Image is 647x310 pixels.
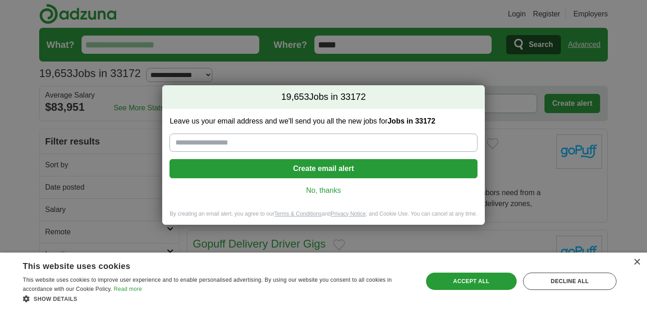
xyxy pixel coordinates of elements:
button: Create email alert [169,159,477,178]
span: 19,653 [281,91,309,103]
div: By creating an email alert, you agree to our and , and Cookie Use. You can cancel at any time. [162,210,484,225]
div: This website uses cookies [23,258,388,272]
a: Privacy Notice [331,211,366,217]
a: No, thanks [177,186,470,196]
div: Show details [23,294,411,303]
div: Close [633,259,640,266]
h2: Jobs in 33172 [162,85,484,109]
div: Accept all [426,273,517,290]
span: Show details [34,296,77,302]
label: Leave us your email address and we'll send you all the new jobs for [169,116,477,126]
div: Decline all [523,273,616,290]
span: This website uses cookies to improve user experience and to enable personalised advertising. By u... [23,277,392,292]
a: Read more, opens a new window [114,286,142,292]
a: Terms & Conditions [274,211,322,217]
strong: Jobs in 33172 [387,117,435,125]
